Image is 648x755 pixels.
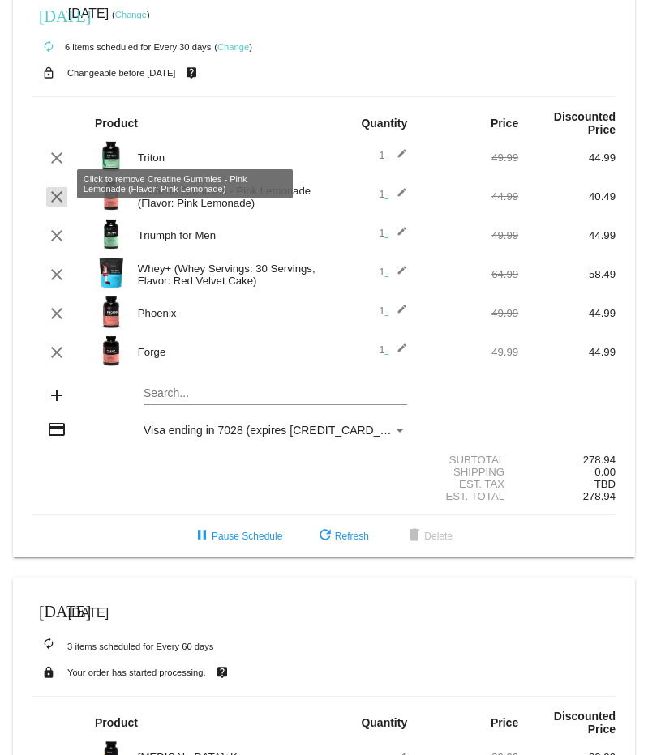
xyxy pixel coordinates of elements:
[594,478,616,490] span: TBD
[405,531,453,542] span: Delete
[39,62,58,83] mat-icon: lock_open
[68,606,109,620] span: [DATE]
[39,600,58,620] mat-icon: [DATE]
[379,227,407,239] span: 1
[421,490,518,502] div: Est. Total
[39,634,58,654] mat-icon: autorenew
[315,527,335,546] mat-icon: refresh
[379,188,407,200] span: 1
[518,454,616,466] div: 278.94
[32,42,211,52] small: 6 items scheduled for Every 30 days
[182,62,201,83] mat-icon: live_help
[594,466,616,478] span: 0.00
[388,343,407,362] mat-icon: edit
[192,531,282,542] span: Pause Schedule
[491,716,518,729] strong: Price
[379,149,407,161] span: 1
[388,265,407,284] mat-icon: edit
[130,346,324,358] div: Forge
[217,42,249,52] a: Change
[361,716,407,729] strong: Quantity
[95,179,127,211] img: Image-1-Creatine-Gummie-Pink-Lemonade-1000x1000-Roman-Berezecky.png
[144,424,415,437] span: Visa ending in 7028 (expires [CREDIT_CARD_DATA])
[144,387,407,400] input: Search...
[47,148,67,168] mat-icon: clear
[95,218,127,250] img: Image-1-Triumph_carousel-front-transp.png
[115,10,147,19] a: Change
[361,117,407,130] strong: Quantity
[583,490,616,502] span: 278.94
[47,304,67,323] mat-icon: clear
[388,304,407,323] mat-icon: edit
[518,346,616,358] div: 44.99
[39,5,58,24] mat-icon: [DATE]
[47,386,67,405] mat-icon: add
[518,151,616,164] div: 44.99
[421,346,518,358] div: 49.99
[421,190,518,203] div: 44.99
[491,117,518,130] strong: Price
[388,148,407,168] mat-icon: edit
[95,716,138,729] strong: Product
[421,478,518,490] div: Est. Tax
[179,522,295,551] button: Pause Schedule
[212,662,232,683] mat-icon: live_help
[379,305,407,317] span: 1
[32,642,213,651] small: 3 items scheduled for Every 60 days
[130,151,324,164] div: Triton
[392,522,466,551] button: Delete
[388,187,407,207] mat-icon: edit
[303,522,382,551] button: Refresh
[518,307,616,319] div: 44.99
[192,527,212,546] mat-icon: pause
[130,229,324,241] div: Triumph for Men
[47,226,67,245] mat-icon: clear
[47,265,67,284] mat-icon: clear
[379,266,407,278] span: 1
[421,151,518,164] div: 49.99
[554,710,616,736] strong: Discounted Price
[67,668,206,677] small: Your order has started processing.
[47,420,67,439] mat-icon: credit_card
[47,187,67,207] mat-icon: clear
[95,140,127,173] img: Image-1-Carousel-Triton-Transp.png
[39,662,58,683] mat-icon: lock
[95,335,127,367] img: Image-1-Carousel-Forge-ARN-1000x1000-1.png
[95,296,127,328] img: Image-1-Carousel-Phoenix-2025.png
[315,531,369,542] span: Refresh
[518,190,616,203] div: 40.49
[421,454,518,466] div: Subtotal
[47,343,67,362] mat-icon: clear
[421,268,518,280] div: 64.99
[554,110,616,136] strong: Discounted Price
[388,226,407,245] mat-icon: edit
[421,307,518,319] div: 49.99
[144,424,407,437] mat-select: Payment Method
[95,257,127,289] img: Image-1-Whey-2lb-Red-Velvet-1000x1000-Roman-Berezecky.png
[421,466,518,478] div: Shipping
[421,229,518,241] div: 49.99
[39,37,58,57] mat-icon: autorenew
[130,185,324,209] div: Creatine Gummies - Pink Lemonade (Flavor: Pink Lemonade)
[518,229,616,241] div: 44.99
[130,307,324,319] div: Phoenix
[214,42,252,52] small: ( )
[405,527,424,546] mat-icon: delete
[95,117,138,130] strong: Product
[112,10,150,19] small: ( )
[379,343,407,356] span: 1
[130,262,324,287] div: Whey+ (Whey Servings: 30 Servings, Flavor: Red Velvet Cake)
[67,68,176,78] small: Changeable before [DATE]
[518,268,616,280] div: 58.49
